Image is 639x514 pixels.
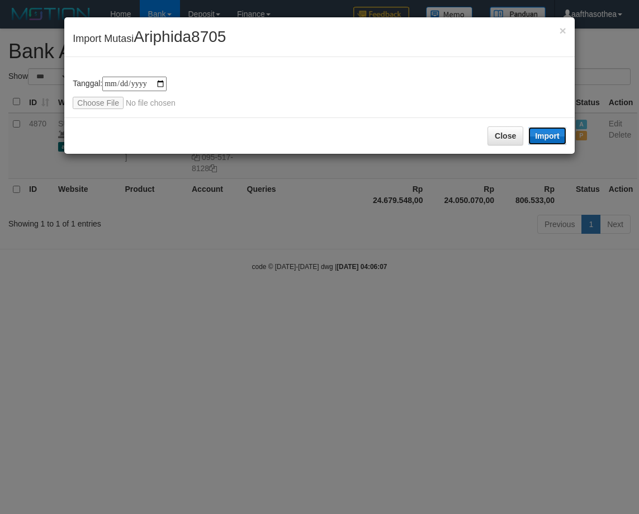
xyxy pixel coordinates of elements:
button: Close [487,126,523,145]
div: Tanggal: [73,77,566,109]
span: Import Mutasi [73,33,226,44]
span: × [559,24,566,37]
button: Close [559,25,566,36]
span: Ariphida8705 [134,28,226,45]
button: Import [528,127,566,145]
